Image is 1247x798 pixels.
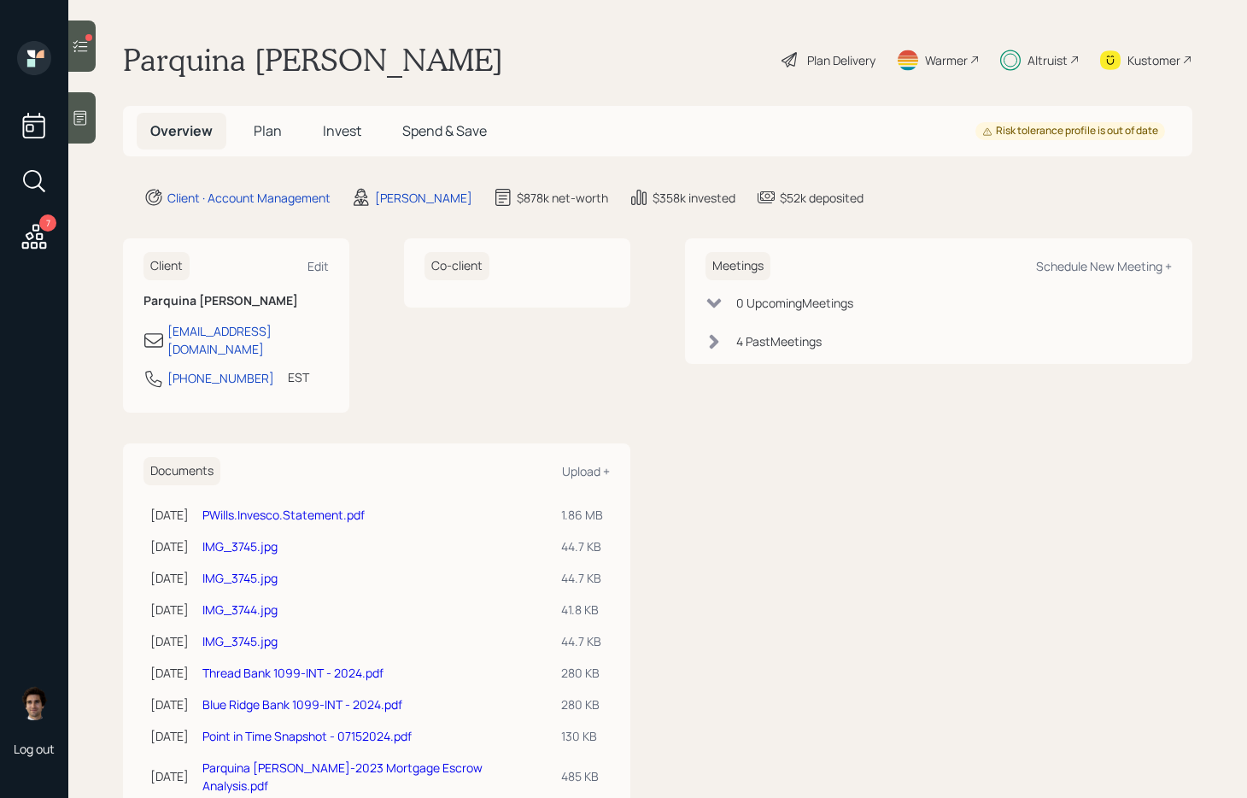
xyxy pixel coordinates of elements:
a: IMG_3745.jpg [202,570,278,586]
div: $358k invested [653,189,735,207]
span: Invest [323,121,361,140]
div: 44.7 KB [561,569,603,587]
div: Altruist [1027,51,1068,69]
div: 44.7 KB [561,537,603,555]
span: Spend & Save [402,121,487,140]
div: Schedule New Meeting + [1036,258,1172,274]
h6: Client [143,252,190,280]
div: [PERSON_NAME] [375,189,472,207]
div: 4 Past Meeting s [736,332,822,350]
div: [DATE] [150,632,189,650]
a: PWills.Invesco.Statement.pdf [202,507,365,523]
div: $52k deposited [780,189,864,207]
span: Overview [150,121,213,140]
div: Edit [307,258,329,274]
div: [DATE] [150,727,189,745]
div: [PHONE_NUMBER] [167,369,274,387]
div: 41.8 KB [561,601,603,619]
a: IMG_3744.jpg [202,601,278,618]
div: 280 KB [561,695,603,713]
div: [DATE] [150,664,189,682]
a: Thread Bank 1099-INT - 2024.pdf [202,665,383,681]
div: 7 [39,214,56,232]
div: Client · Account Management [167,189,331,207]
div: 1.86 MB [561,506,603,524]
div: Warmer [925,51,968,69]
a: Parquina [PERSON_NAME]-2023 Mortgage Escrow Analysis.pdf [202,760,483,794]
div: [DATE] [150,506,189,524]
img: harrison-schaefer-headshot-2.png [17,686,51,720]
a: IMG_3745.jpg [202,633,278,649]
h6: Documents [143,457,220,485]
div: EST [288,368,309,386]
a: IMG_3745.jpg [202,538,278,554]
h6: Co-client [424,252,489,280]
div: Risk tolerance profile is out of date [982,124,1158,138]
div: Log out [14,741,55,757]
div: 0 Upcoming Meeting s [736,294,853,312]
h6: Meetings [705,252,770,280]
h6: Parquina [PERSON_NAME] [143,294,329,308]
div: Upload + [562,463,610,479]
a: Blue Ridge Bank 1099-INT - 2024.pdf [202,696,402,713]
span: Plan [254,121,282,140]
div: [DATE] [150,537,189,555]
div: 44.7 KB [561,632,603,650]
div: 280 KB [561,664,603,682]
div: [DATE] [150,601,189,619]
h1: Parquina [PERSON_NAME] [123,41,503,79]
div: [DATE] [150,695,189,713]
div: [DATE] [150,767,189,785]
a: Point in Time Snapshot - 07152024.pdf [202,728,412,744]
div: [EMAIL_ADDRESS][DOMAIN_NAME] [167,322,329,358]
div: Kustomer [1127,51,1180,69]
div: 485 KB [561,767,603,785]
div: $878k net-worth [517,189,608,207]
div: Plan Delivery [807,51,875,69]
div: 130 KB [561,727,603,745]
div: [DATE] [150,569,189,587]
